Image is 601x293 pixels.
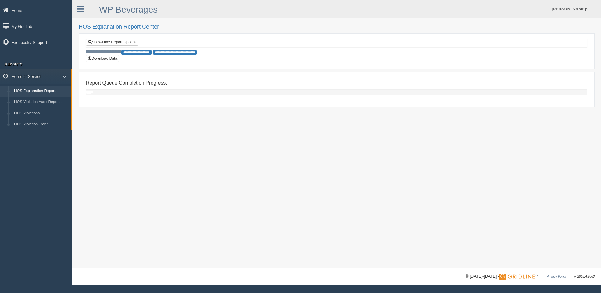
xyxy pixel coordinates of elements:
[86,55,119,62] button: Download Data
[86,39,138,46] a: Show/Hide Report Options
[86,80,587,86] h4: Report Queue Completion Progress:
[547,275,566,278] a: Privacy Policy
[11,97,71,108] a: HOS Violation Audit Reports
[574,275,595,278] span: v. 2025.4.2063
[11,108,71,119] a: HOS Violations
[11,119,71,130] a: HOS Violation Trend
[79,24,595,30] h2: HOS Explanation Report Center
[99,5,157,14] a: WP Beverages
[466,273,595,280] div: © [DATE]-[DATE] - ™
[499,274,535,280] img: Gridline
[11,86,71,97] a: HOS Explanation Reports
